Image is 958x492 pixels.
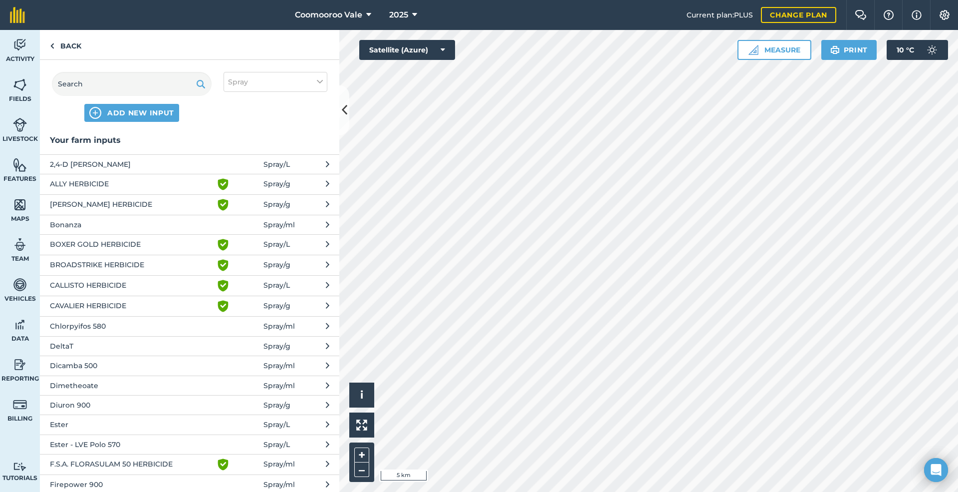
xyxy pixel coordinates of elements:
button: ALLY HERBICIDE Spray/g [40,174,339,194]
button: Ester Spray/L [40,415,339,434]
span: Spray / g [263,400,290,411]
img: fieldmargin Logo [10,7,25,23]
div: Open Intercom Messenger [924,458,948,482]
button: Chlorpyifos 580 Spray/ml [40,316,339,336]
span: i [360,389,363,401]
button: ADD NEW INPUT [84,104,179,122]
span: BROADSTRIKE HERBICIDE [50,259,213,271]
button: Measure [737,40,811,60]
button: F.S.A. FLORASULAM 50 HERBICIDE Spray/ml [40,454,339,475]
img: svg+xml;base64,PD94bWwgdmVyc2lvbj0iMS4wIiBlbmNvZGluZz0idXRmLTgiPz4KPCEtLSBHZW5lcmF0b3I6IEFkb2JlIE... [13,357,27,372]
img: svg+xml;base64,PHN2ZyB4bWxucz0iaHR0cDovL3d3dy53My5vcmcvMjAwMC9zdmciIHdpZHRoPSI1NiIgaGVpZ2h0PSI2MC... [13,197,27,212]
img: Four arrows, one pointing top left, one top right, one bottom right and the last bottom left [356,420,367,431]
span: 2,4-D [PERSON_NAME] [50,159,213,170]
button: Dimetheoate Spray/ml [40,376,339,395]
button: – [354,463,369,477]
span: Spray / L [263,280,290,292]
input: Search [52,72,212,96]
span: [PERSON_NAME] HERBICIDE [50,199,213,211]
img: svg+xml;base64,PHN2ZyB4bWxucz0iaHR0cDovL3d3dy53My5vcmcvMjAwMC9zdmciIHdpZHRoPSI5IiBoZWlnaHQ9IjI0Ii... [50,40,54,52]
span: Spray / L [263,239,290,251]
span: Spray / ml [263,459,295,471]
button: Satellite (Azure) [359,40,455,60]
span: Bonanza [50,219,213,230]
img: A cog icon [939,10,951,20]
span: 10 ° C [897,40,914,60]
span: Spray / ml [263,380,295,391]
img: svg+xml;base64,PHN2ZyB4bWxucz0iaHR0cDovL3d3dy53My5vcmcvMjAwMC9zdmciIHdpZHRoPSI1NiIgaGVpZ2h0PSI2MC... [13,77,27,92]
span: BOXER GOLD HERBICIDE [50,239,213,251]
span: Spray / g [263,178,290,190]
span: Spray / g [263,300,290,312]
span: Diuron 900 [50,400,213,411]
span: Spray / ml [263,219,295,230]
button: i [349,383,374,408]
img: svg+xml;base64,PHN2ZyB4bWxucz0iaHR0cDovL3d3dy53My5vcmcvMjAwMC9zdmciIHdpZHRoPSIxNCIgaGVpZ2h0PSIyNC... [89,107,101,119]
img: A question mark icon [883,10,895,20]
span: Ester [50,419,213,430]
img: svg+xml;base64,PHN2ZyB4bWxucz0iaHR0cDovL3d3dy53My5vcmcvMjAwMC9zdmciIHdpZHRoPSI1NiIgaGVpZ2h0PSI2MC... [13,157,27,172]
button: DeltaT Spray/g [40,336,339,356]
span: ALLY HERBICIDE [50,178,213,190]
span: Dicamba 500 [50,360,213,371]
img: svg+xml;base64,PD94bWwgdmVyc2lvbj0iMS4wIiBlbmNvZGluZz0idXRmLTgiPz4KPCEtLSBHZW5lcmF0b3I6IEFkb2JlIE... [13,237,27,252]
h3: Your farm inputs [40,134,339,147]
a: Back [40,30,91,59]
span: Coomooroo Vale [295,9,362,21]
span: Spray / L [263,439,290,450]
button: Ester - LVE Polo 570 Spray/L [40,435,339,454]
span: DeltaT [50,341,213,352]
span: Spray / ml [263,479,295,490]
img: Ruler icon [748,45,758,55]
img: svg+xml;base64,PD94bWwgdmVyc2lvbj0iMS4wIiBlbmNvZGluZz0idXRmLTgiPz4KPCEtLSBHZW5lcmF0b3I6IEFkb2JlIE... [13,277,27,292]
span: Firepower 900 [50,479,213,490]
button: [PERSON_NAME] HERBICIDE Spray/g [40,194,339,215]
span: Current plan : PLUS [687,9,753,20]
button: Dicamba 500 Spray/ml [40,356,339,375]
button: Bonanza Spray/ml [40,215,339,234]
span: F.S.A. FLORASULAM 50 HERBICIDE [50,459,213,471]
img: svg+xml;base64,PD94bWwgdmVyc2lvbj0iMS4wIiBlbmNvZGluZz0idXRmLTgiPz4KPCEtLSBHZW5lcmF0b3I6IEFkb2JlIE... [13,397,27,412]
button: 10 °C [887,40,948,60]
button: Print [821,40,877,60]
img: svg+xml;base64,PHN2ZyB4bWxucz0iaHR0cDovL3d3dy53My5vcmcvMjAwMC9zdmciIHdpZHRoPSIxOSIgaGVpZ2h0PSIyNC... [196,78,206,90]
span: Spray / L [263,419,290,430]
button: BROADSTRIKE HERBICIDE Spray/g [40,255,339,275]
a: Change plan [761,7,836,23]
span: ADD NEW INPUT [107,108,174,118]
button: 2,4-D [PERSON_NAME] Spray/L [40,154,339,174]
span: Ester - LVE Polo 570 [50,439,213,450]
img: Two speech bubbles overlapping with the left bubble in the forefront [855,10,867,20]
span: CAVALIER HERBICIDE [50,300,213,312]
span: Dimetheoate [50,380,213,391]
span: Spray / g [263,199,290,211]
span: Spray / ml [263,360,295,371]
img: svg+xml;base64,PHN2ZyB4bWxucz0iaHR0cDovL3d3dy53My5vcmcvMjAwMC9zdmciIHdpZHRoPSIxOSIgaGVpZ2h0PSIyNC... [830,44,840,56]
button: CALLISTO HERBICIDE Spray/L [40,275,339,296]
span: Spray / L [263,159,290,170]
button: + [354,448,369,463]
img: svg+xml;base64,PD94bWwgdmVyc2lvbj0iMS4wIiBlbmNvZGluZz0idXRmLTgiPz4KPCEtLSBHZW5lcmF0b3I6IEFkb2JlIE... [13,317,27,332]
span: Spray / g [263,341,290,352]
span: Spray / ml [263,321,295,332]
span: 2025 [389,9,408,21]
button: Spray [224,72,327,92]
button: CAVALIER HERBICIDE Spray/g [40,296,339,316]
img: svg+xml;base64,PD94bWwgdmVyc2lvbj0iMS4wIiBlbmNvZGluZz0idXRmLTgiPz4KPCEtLSBHZW5lcmF0b3I6IEFkb2JlIE... [13,37,27,52]
img: svg+xml;base64,PD94bWwgdmVyc2lvbj0iMS4wIiBlbmNvZGluZz0idXRmLTgiPz4KPCEtLSBHZW5lcmF0b3I6IEFkb2JlIE... [922,40,942,60]
span: Spray [228,76,248,87]
img: svg+xml;base64,PHN2ZyB4bWxucz0iaHR0cDovL3d3dy53My5vcmcvMjAwMC9zdmciIHdpZHRoPSIxNyIgaGVpZ2h0PSIxNy... [912,9,922,21]
img: svg+xml;base64,PD94bWwgdmVyc2lvbj0iMS4wIiBlbmNvZGluZz0idXRmLTgiPz4KPCEtLSBHZW5lcmF0b3I6IEFkb2JlIE... [13,462,27,472]
button: Diuron 900 Spray/g [40,395,339,415]
button: BOXER GOLD HERBICIDE Spray/L [40,234,339,255]
img: svg+xml;base64,PD94bWwgdmVyc2lvbj0iMS4wIiBlbmNvZGluZz0idXRmLTgiPz4KPCEtLSBHZW5lcmF0b3I6IEFkb2JlIE... [13,117,27,132]
span: Spray / g [263,259,290,271]
span: CALLISTO HERBICIDE [50,280,213,292]
span: Chlorpyifos 580 [50,321,213,332]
